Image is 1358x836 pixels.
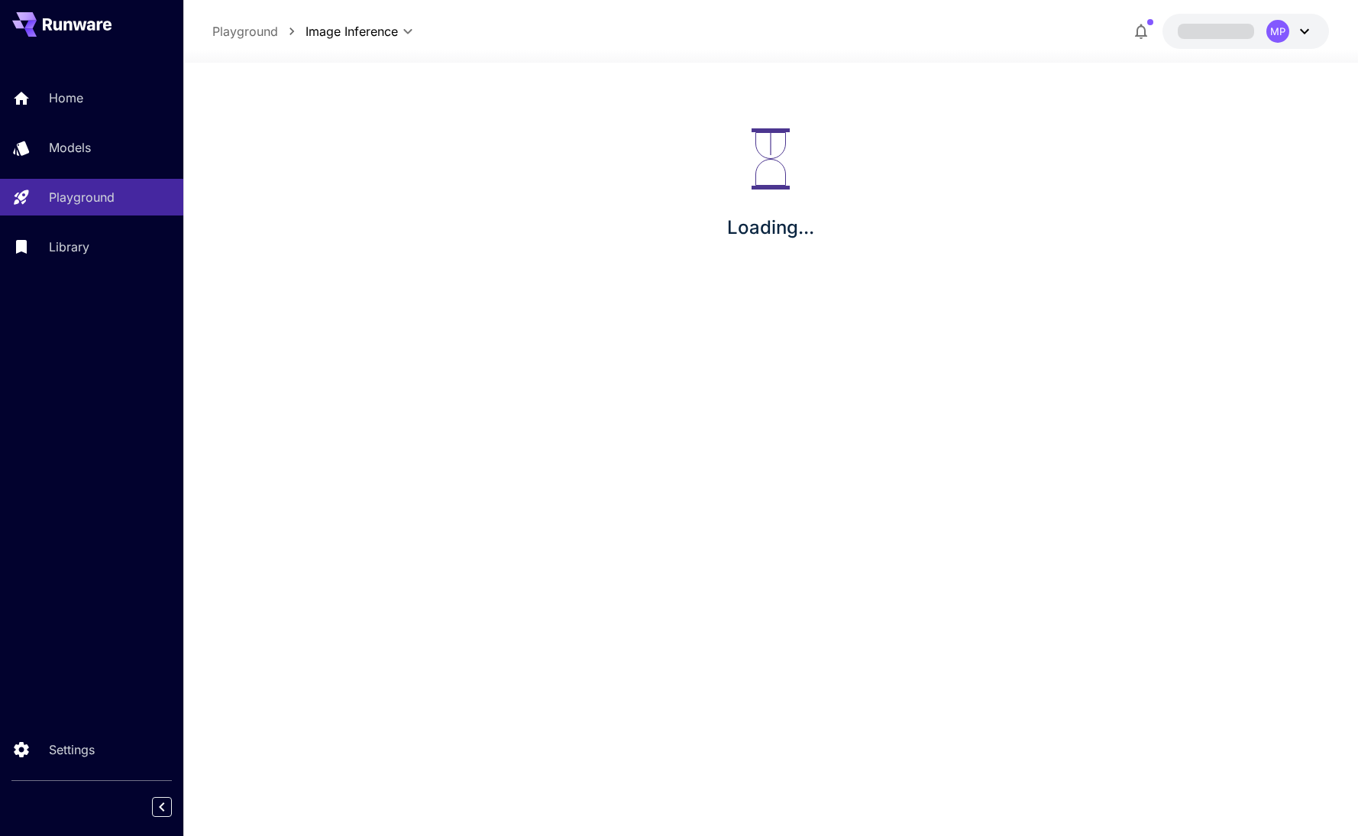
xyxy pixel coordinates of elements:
[163,793,183,821] div: Collapse sidebar
[1162,14,1329,49] button: MP
[212,22,278,41] a: Playground
[306,22,398,41] span: Image Inference
[727,214,814,241] p: Loading...
[49,740,95,759] p: Settings
[49,138,91,157] p: Models
[1266,20,1289,43] div: MP
[49,89,83,107] p: Home
[49,238,89,256] p: Library
[212,22,306,41] nav: breadcrumb
[49,188,115,206] p: Playground
[152,797,172,817] button: Collapse sidebar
